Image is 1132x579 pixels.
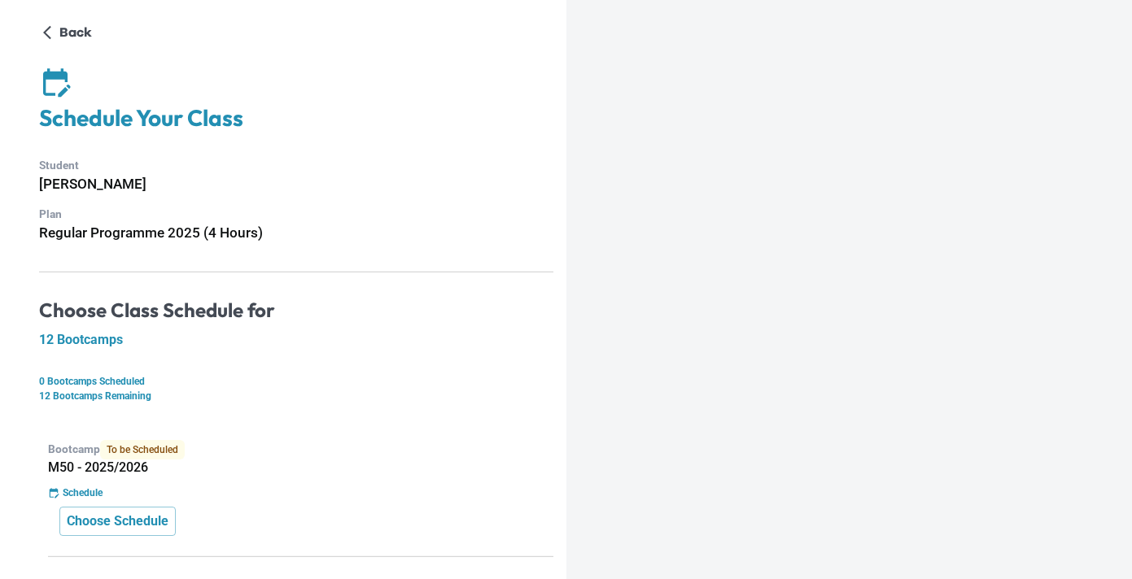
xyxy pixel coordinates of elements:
p: Back [59,23,92,42]
p: Student [39,157,553,174]
h4: Schedule Your Class [39,104,553,133]
h5: 12 Bootcamps [39,332,553,348]
p: Schedule [63,485,103,500]
p: 12 Bootcamps Remaining [39,389,553,403]
p: Choose Schedule [67,512,168,531]
span: To be Scheduled [100,440,185,459]
button: Back [39,20,98,46]
h6: Regular Programme 2025 (4 Hours) [39,222,553,244]
p: 0 Bootcamps Scheduled [39,374,553,389]
p: Plan [39,206,553,223]
button: Choose Schedule [59,507,176,536]
h6: [PERSON_NAME] [39,173,553,195]
h4: Choose Class Schedule for [39,298,553,323]
p: Bootcamp [48,440,553,459]
h5: M50 - 2025/2026 [48,459,553,476]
